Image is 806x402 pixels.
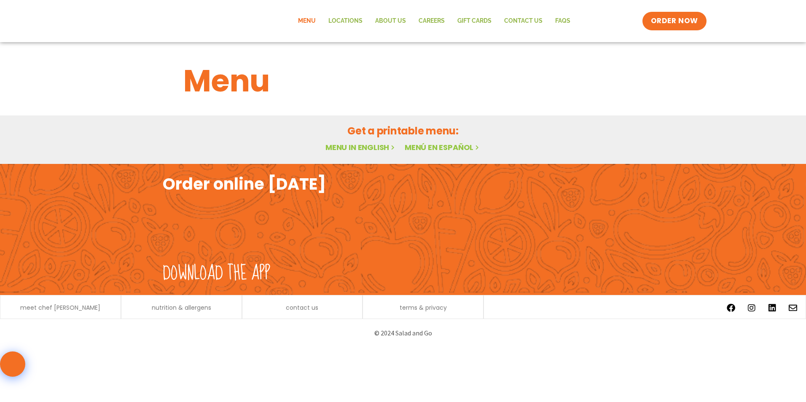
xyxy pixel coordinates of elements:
[163,174,326,194] h2: Order online [DATE]
[183,123,623,138] h2: Get a printable menu:
[325,142,396,153] a: Menu in English
[405,198,520,261] img: appstore
[99,4,226,38] img: new-SAG-logo-768×292
[549,11,577,31] a: FAQs
[292,11,577,31] nav: Menu
[167,327,639,339] p: © 2024 Salad and Go
[163,194,289,257] img: fork
[529,198,643,261] img: google_play
[642,12,707,30] a: ORDER NOW
[183,58,623,104] h1: Menu
[651,16,698,26] span: ORDER NOW
[498,11,549,31] a: Contact Us
[292,11,322,31] a: Menu
[451,11,498,31] a: GIFT CARDS
[163,262,270,285] h2: Download the app
[405,142,481,153] a: Menú en español
[322,11,369,31] a: Locations
[152,305,211,311] a: nutrition & allergens
[1,352,24,376] img: wpChatIcon
[369,11,412,31] a: About Us
[286,305,318,311] a: contact us
[20,305,100,311] a: meet chef [PERSON_NAME]
[412,11,451,31] a: Careers
[400,305,447,311] a: terms & privacy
